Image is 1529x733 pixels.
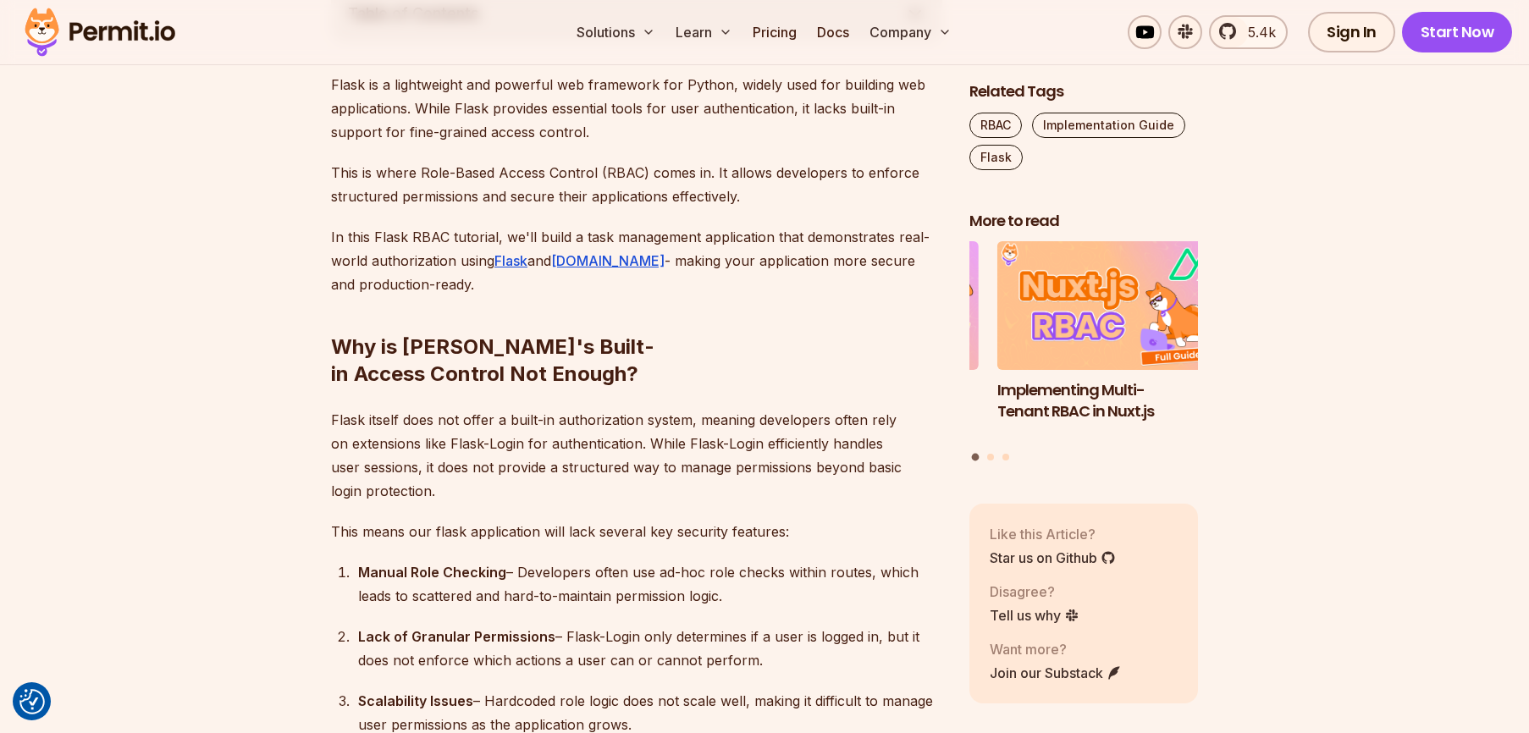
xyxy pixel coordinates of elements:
h3: Policy-Based Access Control (PBAC) Isn’t as Great as You Think [750,380,979,443]
strong: Lack of Granular Permissions [358,628,555,645]
a: 5.4k [1209,15,1288,49]
a: Implementing Multi-Tenant RBAC in Nuxt.jsImplementing Multi-Tenant RBAC in Nuxt.js [997,242,1226,444]
button: Go to slide 3 [1002,454,1009,460]
a: Tell us why [990,605,1079,626]
a: Implementation Guide [1032,113,1185,138]
p: In this Flask RBAC tutorial, we'll build a task management application that demonstrates real-wor... [331,225,942,296]
img: Policy-Based Access Control (PBAC) Isn’t as Great as You Think [750,242,979,371]
a: Start Now [1402,12,1513,52]
a: Docs [810,15,856,49]
button: Go to slide 1 [972,454,980,461]
button: Go to slide 2 [987,454,994,460]
p: Flask is a lightweight and powerful web framework for Python, widely used for building web applic... [331,73,942,144]
div: – Developers often use ad-hoc role checks within routes, which leads to scattered and hard-to-mai... [358,560,942,608]
p: Disagree? [990,581,1079,602]
li: 1 of 3 [997,242,1226,444]
p: Flask itself does not offer a built-in authorization system, meaning developers often rely on ext... [331,408,942,503]
li: 3 of 3 [750,242,979,444]
h2: More to read [969,211,1198,232]
span: 5.4k [1238,22,1276,42]
a: Flask [969,145,1023,170]
button: Consent Preferences [19,689,45,714]
a: Flask [494,252,527,269]
a: Star us on Github [990,548,1116,568]
a: RBAC [969,113,1022,138]
h2: Related Tags [969,81,1198,102]
p: This means our flask application will lack several key security features: [331,520,942,543]
strong: Scalability Issues [358,692,473,709]
p: Like this Article? [990,524,1116,544]
a: Join our Substack [990,663,1122,683]
p: Want more? [990,639,1122,659]
a: [DOMAIN_NAME] [551,252,665,269]
strong: Manual Role Checking [358,564,506,581]
button: Company [863,15,958,49]
button: Solutions [570,15,662,49]
div: Posts [969,242,1198,464]
h3: Implementing Multi-Tenant RBAC in Nuxt.js [997,380,1226,422]
img: Revisit consent button [19,689,45,714]
img: Permit logo [17,3,183,61]
img: Implementing Multi-Tenant RBAC in Nuxt.js [997,242,1226,371]
h2: Why is [PERSON_NAME]'s Built-in Access Control Not Enough? [331,266,942,388]
a: Sign In [1308,12,1395,52]
div: – Flask-Login only determines if a user is logged in, but it does not enforce which actions a use... [358,625,942,672]
a: Pricing [746,15,803,49]
p: This is where Role-Based Access Control (RBAC) comes in. It allows developers to enforce structur... [331,161,942,208]
button: Learn [669,15,739,49]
